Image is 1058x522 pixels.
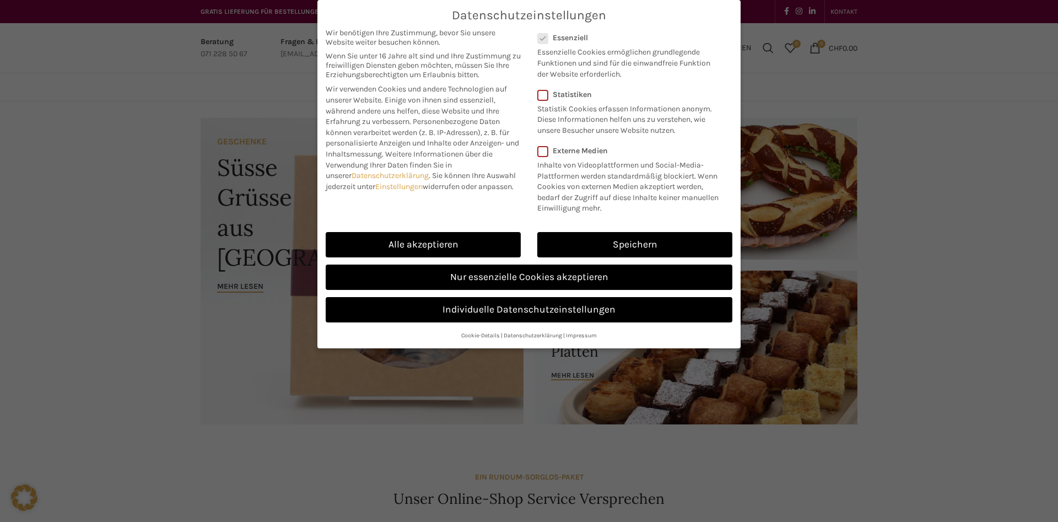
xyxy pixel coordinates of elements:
a: Alle akzeptieren [326,232,521,257]
a: Impressum [566,332,597,339]
a: Speichern [537,232,732,257]
label: Essenziell [537,33,718,42]
label: Statistiken [537,90,718,99]
label: Externe Medien [537,146,725,155]
a: Datenschutzerklärung [352,171,429,180]
a: Einstellungen [375,182,423,191]
a: Datenschutzerklärung [504,332,562,339]
span: Personenbezogene Daten können verarbeitet werden (z. B. IP-Adressen), z. B. für personalisierte A... [326,117,519,159]
a: Individuelle Datenschutzeinstellungen [326,297,732,322]
span: Datenschutzeinstellungen [452,8,606,23]
span: Weitere Informationen über die Verwendung Ihrer Daten finden Sie in unserer . [326,149,493,180]
span: Wir verwenden Cookies und andere Technologien auf unserer Website. Einige von ihnen sind essenzie... [326,84,507,126]
a: Nur essenzielle Cookies akzeptieren [326,265,732,290]
p: Inhalte von Videoplattformen und Social-Media-Plattformen werden standardmäßig blockiert. Wenn Co... [537,155,725,214]
span: Wir benötigen Ihre Zustimmung, bevor Sie unsere Website weiter besuchen können. [326,28,521,47]
p: Essenzielle Cookies ermöglichen grundlegende Funktionen und sind für die einwandfreie Funktion de... [537,42,718,79]
a: Cookie-Details [461,332,500,339]
span: Wenn Sie unter 16 Jahre alt sind und Ihre Zustimmung zu freiwilligen Diensten geben möchten, müss... [326,51,521,79]
p: Statistik Cookies erfassen Informationen anonym. Diese Informationen helfen uns zu verstehen, wie... [537,99,718,136]
span: Sie können Ihre Auswahl jederzeit unter widerrufen oder anpassen. [326,171,516,191]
